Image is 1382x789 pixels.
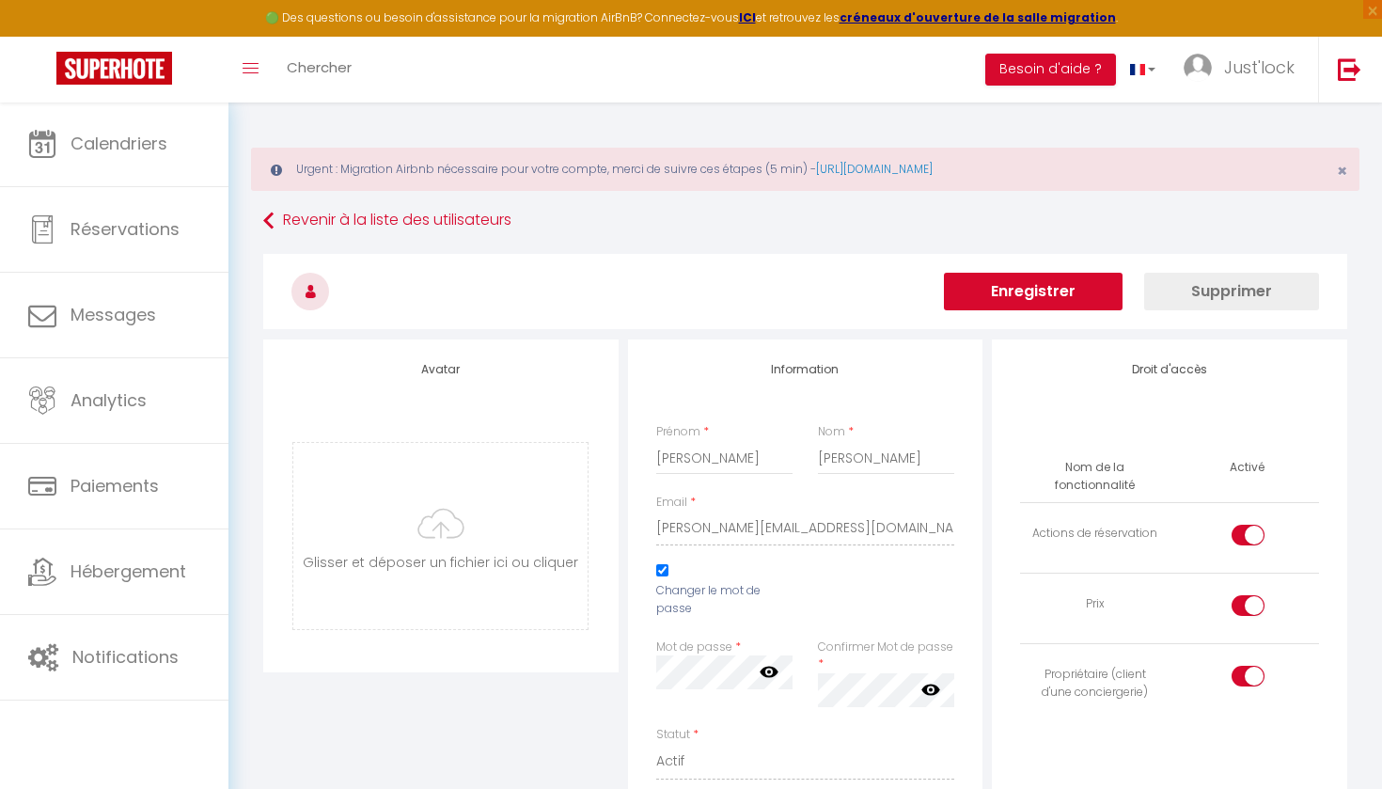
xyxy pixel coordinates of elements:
[1170,37,1318,103] a: ... Just'lock
[656,582,793,618] label: Changer le mot de passe
[1028,595,1162,613] div: Prix
[656,363,955,376] h4: Information
[1020,363,1319,376] h4: Droit d'accès
[71,303,156,326] span: Messages
[840,9,1116,25] a: créneaux d'ouverture de la salle migration
[287,57,352,77] span: Chercher
[71,217,180,241] span: Réservations
[656,494,687,512] label: Email
[818,423,845,441] label: Nom
[71,474,159,497] span: Paiements
[71,388,147,412] span: Analytics
[1028,525,1162,543] div: Actions de réservation
[816,161,933,177] a: [URL][DOMAIN_NAME]
[1020,451,1170,502] th: Nom de la fonctionnalité
[56,52,172,85] img: Super Booking
[1028,666,1162,702] div: Propriétaire (client d'une conciergerie)
[1184,54,1212,82] img: ...
[273,37,366,103] a: Chercher
[291,363,590,376] h4: Avatar
[1337,159,1347,182] span: ×
[1144,273,1319,310] button: Supprimer
[72,645,179,669] span: Notifications
[71,560,186,583] span: Hébergement
[985,54,1116,86] button: Besoin d'aide ?
[944,273,1123,310] button: Enregistrer
[656,423,700,441] label: Prénom
[1222,451,1272,484] th: Activé
[739,9,756,25] a: ICI
[656,726,690,744] label: Statut
[15,8,71,64] button: Ouvrir le widget de chat LiveChat
[1224,55,1295,79] span: Just'lock
[71,132,167,155] span: Calendriers
[818,639,953,656] label: Confirmer Mot de passe
[1337,163,1347,180] button: Close
[656,639,732,656] label: Mot de passe
[1338,57,1361,81] img: logout
[263,204,1347,238] a: Revenir à la liste des utilisateurs
[251,148,1359,191] div: Urgent : Migration Airbnb nécessaire pour votre compte, merci de suivre ces étapes (5 min) -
